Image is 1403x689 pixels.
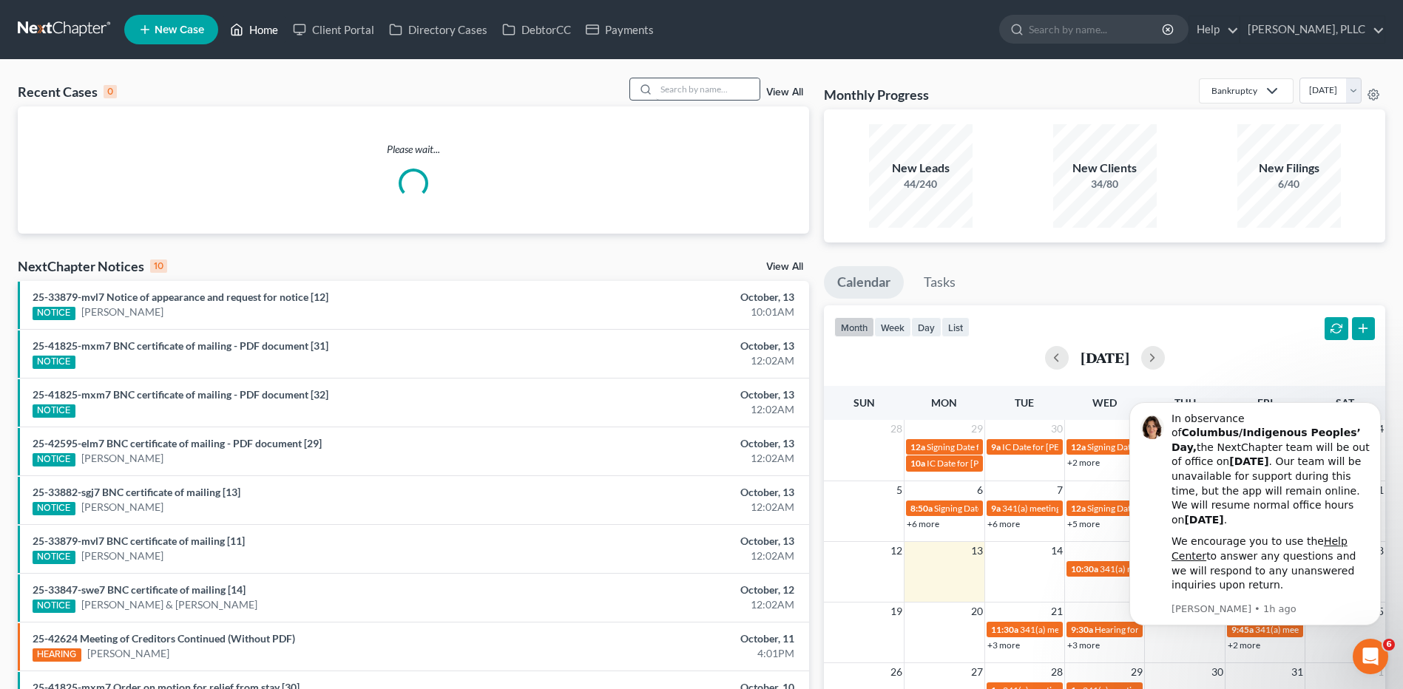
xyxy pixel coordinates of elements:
[970,603,984,620] span: 20
[853,396,875,409] span: Sun
[889,663,904,681] span: 26
[991,503,1001,514] span: 9a
[33,600,75,613] div: NOTICE
[1053,160,1157,177] div: New Clients
[991,441,1001,452] span: 9a
[1237,177,1341,191] div: 6/40
[1049,420,1064,438] span: 30
[976,481,984,499] span: 6
[33,502,75,515] div: NOTICE
[970,542,984,560] span: 13
[1107,398,1403,682] iframe: Intercom notifications message
[81,305,163,319] a: [PERSON_NAME]
[33,648,81,662] div: HEARING
[1240,16,1385,43] a: [PERSON_NAME], PLLC
[1002,441,1154,452] span: IC Date for [PERSON_NAME], Shylanda
[33,453,75,466] div: NOTICE
[1100,563,1314,574] span: 341(a) meeting for [PERSON_NAME] [PERSON_NAME]
[970,420,984,438] span: 29
[18,257,167,275] div: NextChapter Notices
[550,500,794,515] div: 12:02AM
[33,404,75,418] div: NOTICE
[910,503,933,514] span: 8:50a
[81,597,257,612] a: [PERSON_NAME] & [PERSON_NAME]
[33,356,75,369] div: NOTICE
[1257,396,1273,409] span: Fri
[1336,396,1354,409] span: Sat
[33,388,328,401] a: 25-41825-mxm7 BNC certificate of mailing - PDF document [32]
[550,583,794,597] div: October, 12
[927,458,1040,469] span: IC Date for [PERSON_NAME]
[150,259,167,273] div: 10
[834,317,874,337] button: month
[550,402,794,417] div: 12:02AM
[766,262,803,272] a: View All
[1067,457,1100,468] a: +2 more
[874,317,911,337] button: week
[578,16,661,43] a: Payments
[1211,84,1257,97] div: Bankruptcy
[1049,542,1064,560] span: 14
[910,441,925,452] span: 12a
[550,485,794,500] div: October, 13
[550,597,794,612] div: 12:02AM
[889,603,904,620] span: 19
[824,86,929,103] h3: Monthly Progress
[1081,350,1129,365] h2: [DATE]
[927,441,1059,452] span: Signing Date for [PERSON_NAME]
[869,177,973,191] div: 44/240
[656,78,760,100] input: Search by name...
[81,451,163,466] a: [PERSON_NAME]
[1053,177,1157,191] div: 34/80
[382,16,495,43] a: Directory Cases
[766,87,803,98] a: View All
[889,420,904,438] span: 28
[33,534,245,547] a: 25-33879-mvl7 BNC certificate of mailing [11]
[33,486,240,498] a: 25-33882-sgj7 BNC certificate of mailing [13]
[1092,396,1117,409] span: Wed
[895,481,904,499] span: 5
[1015,396,1034,409] span: Tue
[18,142,809,157] p: Please wait...
[1002,503,1145,514] span: 341(a) meeting for [PERSON_NAME]
[910,266,969,299] a: Tasks
[550,387,794,402] div: October, 13
[941,317,970,337] button: list
[33,632,295,645] a: 25-42624 Meeting of Creditors Continued (Without PDF)
[1071,503,1086,514] span: 12a
[1087,503,1309,514] span: Signing Date for [PERSON_NAME][GEOGRAPHIC_DATA]
[1383,639,1395,651] span: 6
[81,549,163,563] a: [PERSON_NAME]
[1071,441,1086,452] span: 12a
[824,266,904,299] a: Calendar
[1029,16,1164,43] input: Search by name...
[285,16,382,43] a: Client Portal
[987,518,1020,529] a: +6 more
[1353,639,1388,674] iframe: Intercom live chat
[87,646,169,661] a: [PERSON_NAME]
[1049,603,1064,620] span: 21
[550,290,794,305] div: October, 13
[550,646,794,661] div: 4:01PM
[33,583,246,596] a: 25-33847-swe7 BNC certificate of mailing [14]
[1071,624,1093,635] span: 9:30a
[33,551,75,564] div: NOTICE
[907,518,939,529] a: +6 more
[1095,624,1210,635] span: Hearing for [PERSON_NAME]
[1067,518,1100,529] a: +5 more
[970,663,984,681] span: 27
[1055,481,1064,499] span: 7
[18,83,117,101] div: Recent Cases
[550,451,794,466] div: 12:02AM
[1067,639,1100,651] a: +3 more
[550,534,794,549] div: October, 13
[889,542,904,560] span: 12
[550,305,794,319] div: 10:01AM
[550,353,794,368] div: 12:02AM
